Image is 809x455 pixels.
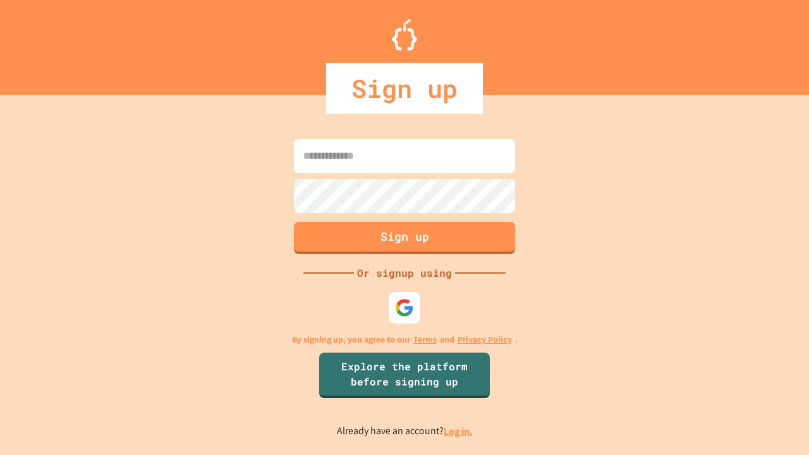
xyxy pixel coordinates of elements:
[704,349,796,403] iframe: chat widget
[294,222,515,254] button: Sign up
[392,19,417,51] img: Logo.svg
[413,333,437,346] a: Terms
[292,333,518,346] p: By signing up, you agree to our and .
[458,333,512,346] a: Privacy Policy
[444,425,473,438] a: Log in.
[354,265,455,281] div: Or signup using
[326,63,483,114] div: Sign up
[319,353,490,398] a: Explore the platform before signing up
[395,298,414,317] img: google-icon.svg
[756,404,796,442] iframe: chat widget
[337,423,473,439] p: Already have an account?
